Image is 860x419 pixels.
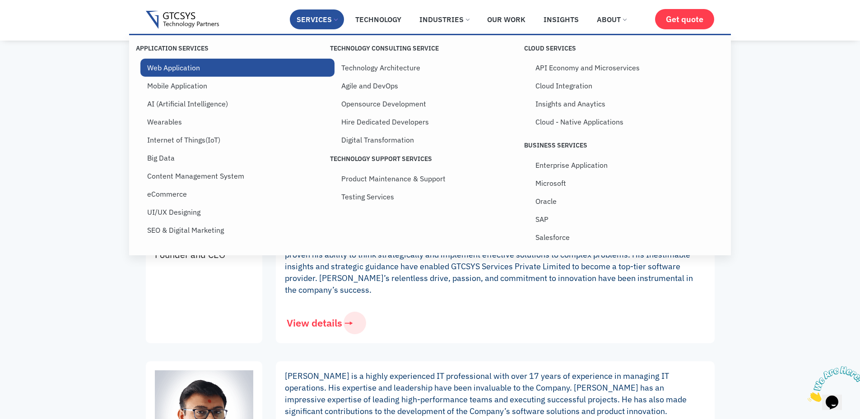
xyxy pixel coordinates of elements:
a: Digital Transformation [335,131,529,149]
a: Get quote [655,9,714,29]
a: Testing Services [335,188,529,206]
a: API Economy and Microservices [529,59,723,77]
a: Insights and Anaytics [529,95,723,113]
a: Microsoft [529,174,723,192]
a: Cloud - Native Applications [529,113,723,131]
a: About [590,9,633,29]
a: Product Maintenance & Support [335,170,529,188]
p: Application Services [136,44,330,52]
a: Industries [413,9,476,29]
a: Services [290,9,344,29]
img: Chat attention grabber [4,4,60,39]
a: Content Management System [140,167,335,185]
a: Technology [349,9,408,29]
iframe: chat widget [804,363,860,405]
a: eCommerce [140,185,335,203]
a: Wearables [140,113,335,131]
a: Cloud Integration [529,77,723,95]
p: Technology Support Services [330,155,524,163]
a: Hire Dedicated Developers [335,113,529,131]
a: Opensource Development [335,95,529,113]
p: Business Services [524,141,718,149]
a: Insights [537,9,586,29]
a: SAP [529,210,723,228]
span: View details [287,318,342,328]
a: Big Data [140,149,335,167]
a: Mobile Application [140,77,335,95]
a: Internet of Things(IoT) [140,131,335,149]
a: Salesforce [529,228,723,246]
a: Technology Architecture [335,59,529,77]
a: Oracle [529,192,723,210]
p: Technology Consulting Service [330,44,524,52]
span: Get quote [666,14,703,24]
a: View details [276,312,366,334]
img: Gtcsys logo [146,11,219,29]
a: AI (Artificial Intelligence) [140,95,335,113]
a: Agile and DevOps [335,77,529,95]
a: SEO & Digital Marketing [140,221,335,239]
a: Web Application [140,59,335,77]
a: Enterprise Application [529,156,723,174]
a: UI/UX Designing [140,203,335,221]
a: Our Work [480,9,532,29]
p: Cloud Services [524,44,718,52]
